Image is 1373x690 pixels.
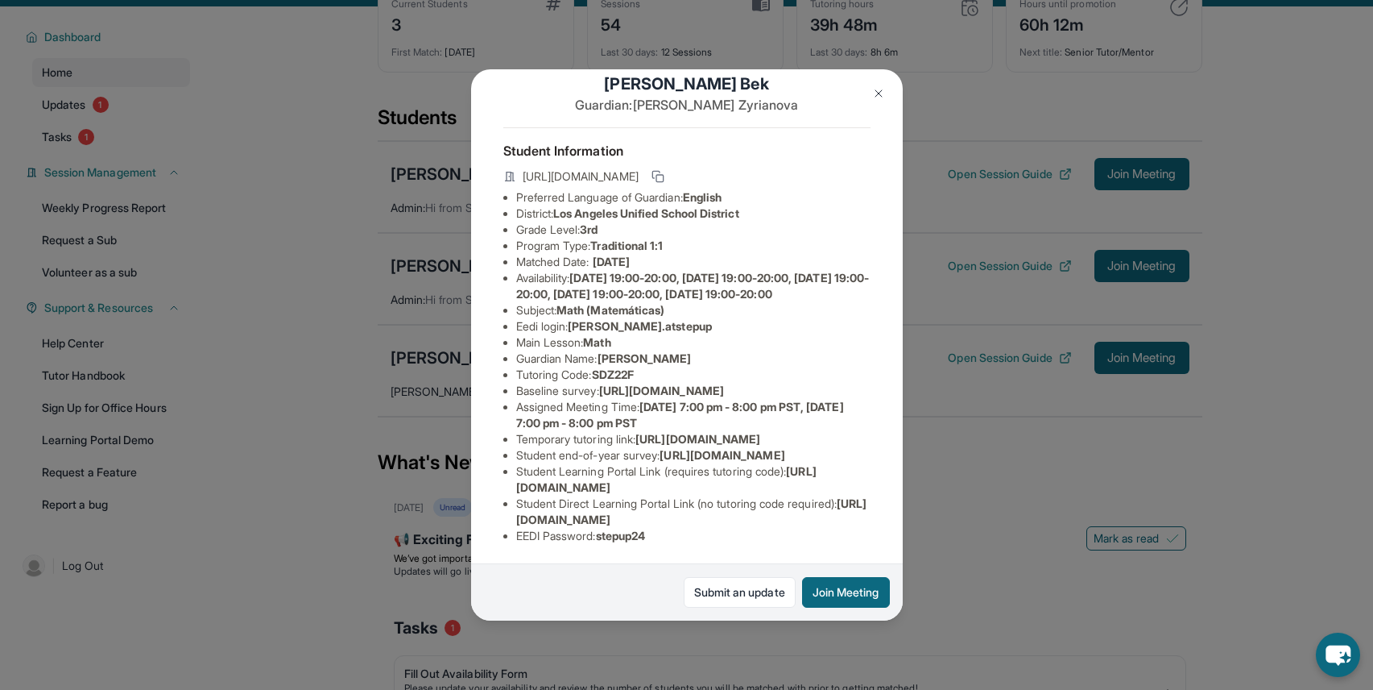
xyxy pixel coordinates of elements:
span: Math [583,335,610,349]
li: District: [516,206,871,222]
li: Main Lesson : [516,335,871,351]
li: Assigned Meeting Time : [516,399,871,431]
li: EEDI Password : [516,528,871,544]
li: Tutoring Code : [516,367,871,383]
button: chat-button [1316,633,1360,677]
p: Guardian: [PERSON_NAME] Zyrianova [503,95,871,114]
span: [PERSON_NAME] [598,351,692,365]
li: Student Learning Portal Link (requires tutoring code) : [516,463,871,496]
li: Eedi login : [516,318,871,335]
li: Student end-of-year survey : [516,447,871,463]
li: Temporary tutoring link : [516,431,871,447]
span: [URL][DOMAIN_NAME] [523,168,639,185]
span: Math (Matemáticas) [556,303,664,317]
span: Los Angeles Unified School District [553,206,738,220]
span: [DATE] 7:00 pm - 8:00 pm PST, [DATE] 7:00 pm - 8:00 pm PST [516,400,844,430]
li: Grade Level: [516,222,871,238]
li: Guardian Name : [516,351,871,367]
li: Student Direct Learning Portal Link (no tutoring code required) : [516,496,871,528]
h1: [PERSON_NAME] Bek [503,73,871,95]
li: Baseline survey : [516,383,871,399]
li: Subject : [516,302,871,318]
span: [DATE] 19:00-20:00, [DATE] 19:00-20:00, [DATE] 19:00-20:00, [DATE] 19:00-20:00, [DATE] 19:00-20:00 [516,271,870,301]
span: English [683,190,722,204]
button: Join Meeting [802,577,890,608]
span: SDZ22F [592,368,634,381]
span: [URL][DOMAIN_NAME] [660,448,784,462]
span: Traditional 1:1 [590,239,663,252]
span: [DATE] [593,255,630,268]
a: Submit an update [684,577,796,608]
span: [PERSON_NAME].atstepup [568,319,712,333]
span: 3rd [580,222,598,236]
span: [URL][DOMAIN_NAME] [599,384,724,397]
button: Copy link [648,167,668,186]
li: Availability: [516,270,871,302]
span: [URL][DOMAIN_NAME] [635,432,760,446]
span: stepup24 [596,529,646,542]
li: Matched Date: [516,254,871,270]
h4: Student Information [503,141,871,160]
img: Close Icon [872,87,885,100]
li: Preferred Language of Guardian: [516,189,871,206]
li: Program Type: [516,238,871,254]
